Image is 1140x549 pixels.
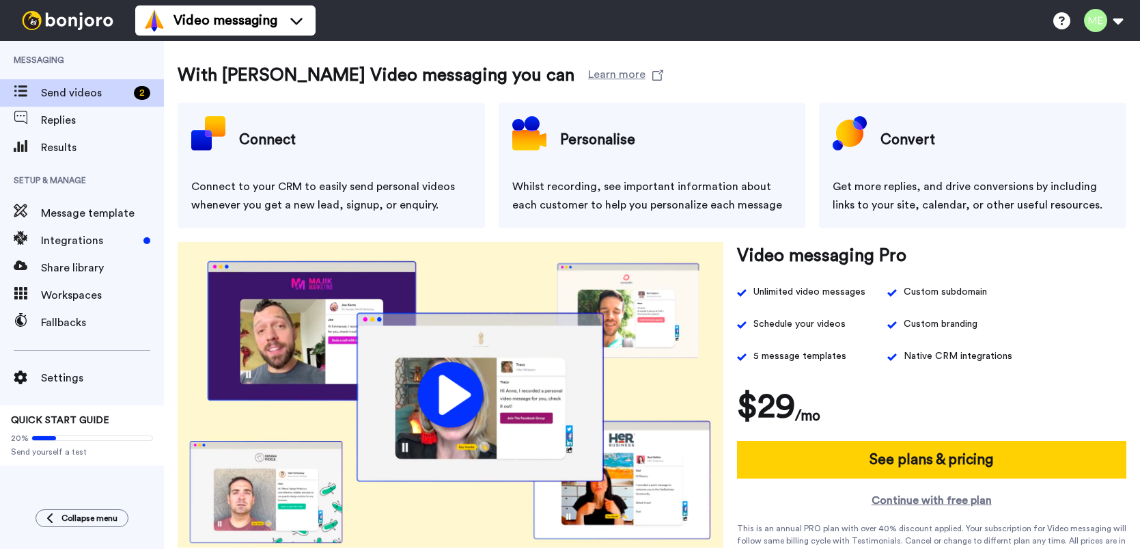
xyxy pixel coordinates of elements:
img: bj-logo-header-white.svg [16,11,119,30]
span: Replies [41,112,164,129]
div: 2 [134,86,150,100]
h3: With [PERSON_NAME] Video messaging you can [178,62,574,89]
h3: Video messaging Pro [737,242,906,269]
h4: Connect [239,123,296,157]
div: Learn more [588,66,645,79]
span: Custom branding [904,315,977,334]
span: QUICK START GUIDE [11,416,109,425]
span: Schedule your videos [753,315,846,334]
div: Unlimited video messages [753,283,865,302]
span: Video messaging [173,11,277,30]
span: Send yourself a test [11,446,153,457]
a: Learn more [588,62,663,89]
div: Custom subdomain [904,283,987,302]
span: Results [41,139,164,156]
div: Get more replies, and drive conversions by including links to your site, calendar, or other usefu... [833,178,1113,215]
div: Whilst recording, see important information about each customer to help you personalize each message [512,178,792,215]
h4: See plans & pricing [870,448,993,471]
img: vm-color.svg [143,10,165,31]
div: Connect to your CRM to easily send personal videos whenever you get a new lead, signup, or enquiry. [191,178,471,215]
h4: /mo [795,405,820,427]
a: Continue with free plan [737,492,1126,509]
h4: Convert [880,123,935,157]
span: 20% [11,433,29,444]
span: Settings [41,370,164,386]
span: 5 message templates [753,347,846,366]
span: Workspaces [41,287,164,304]
span: Send videos [41,85,128,101]
span: Fallbacks [41,314,164,331]
h1: $29 [737,386,795,427]
span: Integrations [41,232,138,249]
span: Collapse menu [61,513,117,524]
button: Collapse menu [36,509,128,527]
h4: Personalise [560,123,635,157]
span: Native CRM integrations [904,347,1012,366]
span: Share library [41,260,164,276]
span: Message template [41,205,164,222]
